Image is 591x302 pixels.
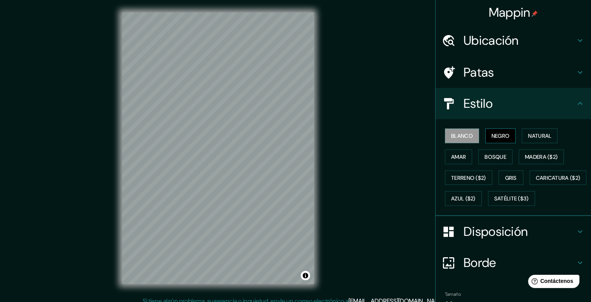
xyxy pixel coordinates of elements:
[301,271,310,280] button: Activar o desactivar atribución
[464,223,528,240] font: Disposición
[445,170,492,185] button: Terreno ($2)
[489,4,530,21] font: Mappin
[464,255,496,271] font: Borde
[525,153,558,160] font: Madera ($2)
[530,170,587,185] button: Caricatura ($2)
[485,153,506,160] font: Bosque
[532,11,538,17] img: pin-icon.png
[505,174,517,181] font: Gris
[451,132,473,139] font: Blanco
[436,247,591,278] div: Borde
[522,128,558,143] button: Natural
[451,195,476,202] font: Azul ($2)
[436,216,591,247] div: Disposición
[451,174,486,181] font: Terreno ($2)
[519,149,564,164] button: Madera ($2)
[436,25,591,56] div: Ubicación
[464,32,519,49] font: Ubicación
[445,149,472,164] button: Amar
[451,153,466,160] font: Amar
[492,132,510,139] font: Negro
[522,272,582,293] iframe: Lanzador de widgets de ayuda
[528,132,551,139] font: Natural
[445,291,461,297] font: Tamaño
[464,95,493,112] font: Estilo
[436,88,591,119] div: Estilo
[536,174,581,181] font: Caricatura ($2)
[499,170,523,185] button: Gris
[464,64,494,81] font: Patas
[445,128,479,143] button: Blanco
[494,195,529,202] font: Satélite ($3)
[122,12,314,284] canvas: Mapa
[445,191,482,206] button: Azul ($2)
[436,57,591,88] div: Patas
[478,149,513,164] button: Bosque
[485,128,516,143] button: Negro
[488,191,535,206] button: Satélite ($3)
